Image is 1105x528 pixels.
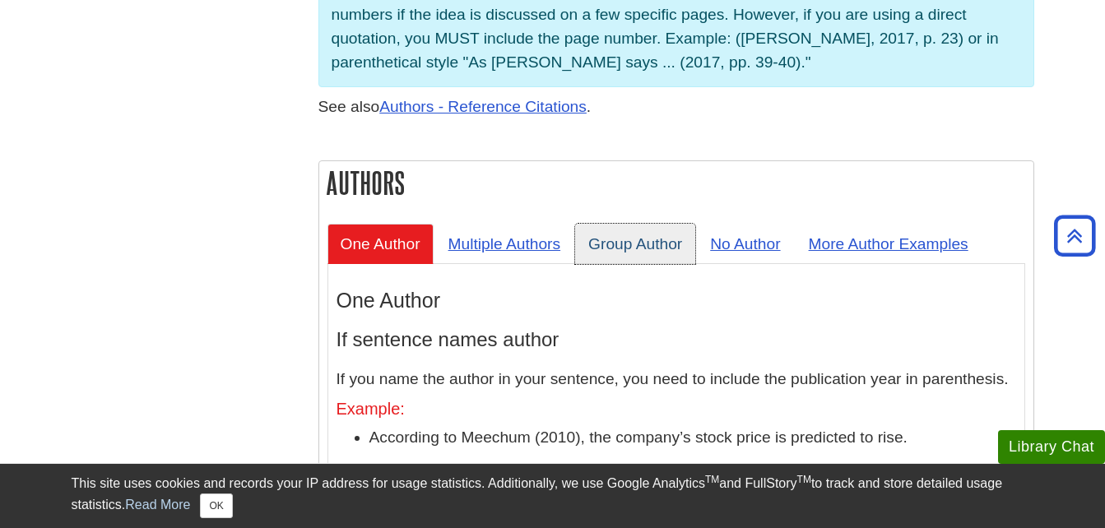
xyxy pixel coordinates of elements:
button: Library Chat [998,430,1105,464]
sup: TM [797,474,811,485]
p: See also . [318,95,1034,119]
a: More Author Examples [796,224,982,264]
h4: If sentence names author [337,329,1016,350]
a: Multiple Authors [435,224,574,264]
a: Read More [125,498,190,512]
p: If you name the author in your sentence, you need to include the publication year in parenthesis. [337,368,1016,391]
h2: Authors [319,161,1033,205]
a: No Author [697,224,793,264]
a: Authors - Reference Citations [379,98,587,115]
a: Group Author [575,224,695,264]
sup: TM [705,474,719,485]
li: According to Meechum (2010), the company’s stock price is predicted to rise. [369,426,1016,450]
a: One Author [327,224,434,264]
div: This site uses cookies and records your IP address for usage statistics. Additionally, we use Goo... [72,474,1034,518]
a: Back to Top [1048,225,1101,247]
h5: Example: [337,400,1016,418]
h3: One Author [337,289,1016,313]
button: Close [200,493,232,518]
